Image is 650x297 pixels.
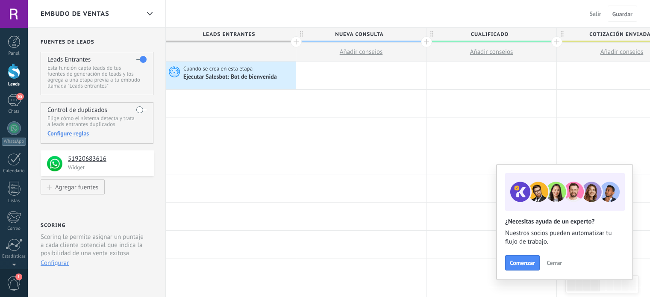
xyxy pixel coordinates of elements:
span: Embudo de ventas [41,10,109,18]
span: Añadir consejos [340,48,383,56]
p: Scoring le permite asignar un puntaje a cada cliente potencial que indica la posibilidad de una v... [41,233,147,257]
button: Configurar [41,259,69,267]
h2: ¿Necesitas ayuda de un experto? [505,218,624,226]
div: Agregar fuentes [55,183,98,191]
h4: Control de duplicados [47,106,107,114]
span: Añadir consejos [600,48,644,56]
span: Leads Entrantes [166,28,291,41]
div: Listas [2,198,26,204]
span: Cualificado [426,28,552,41]
button: Añadir consejos [426,43,556,61]
div: Chats [2,109,26,115]
div: Configure reglas [47,129,146,137]
img: logo_min.png [47,156,62,171]
button: Agregar fuentes [41,179,105,194]
span: 55 [16,93,24,100]
h2: Fuentes de leads [41,39,154,45]
p: Elige cómo el sistema detecta y trata a leads entrantes duplicados [47,115,146,127]
button: Guardar [608,6,637,22]
span: Nuestros socios pueden automatizar tu flujo de trabajo. [505,229,624,246]
button: Cerrar [543,256,566,269]
div: Ejecutar Salesbot: Bot de bienvenida [183,74,278,81]
div: Cualificado [426,28,556,41]
p: Esta función capta leads de tus fuentes de generación de leads y los agrega a una etapa previa a ... [47,65,146,89]
button: Añadir consejos [296,43,426,61]
div: Panel [2,51,26,56]
div: Correo [2,226,26,232]
div: Calendario [2,168,26,174]
span: Añadir consejos [470,48,513,56]
div: Leads [2,82,26,87]
div: Nueva consulta [296,28,426,41]
span: 1 [15,273,22,280]
div: Leads Entrantes [166,28,296,41]
h4: 51920683616 [68,155,148,163]
span: Salir [590,10,601,18]
div: WhatsApp [2,138,26,146]
p: Widget [68,164,149,171]
div: Estadísticas [2,254,26,259]
h2: Scoring [41,222,65,229]
button: Comenzar [505,255,540,271]
span: Nueva consulta [296,28,422,41]
span: Comenzar [510,260,535,266]
span: Cerrar [547,260,562,266]
button: Salir [586,7,605,20]
span: Cuando se crea en esta etapa [183,65,254,73]
h4: Leads Entrantes [47,56,91,64]
span: Guardar [612,11,632,17]
div: Embudo de ventas [142,6,157,22]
